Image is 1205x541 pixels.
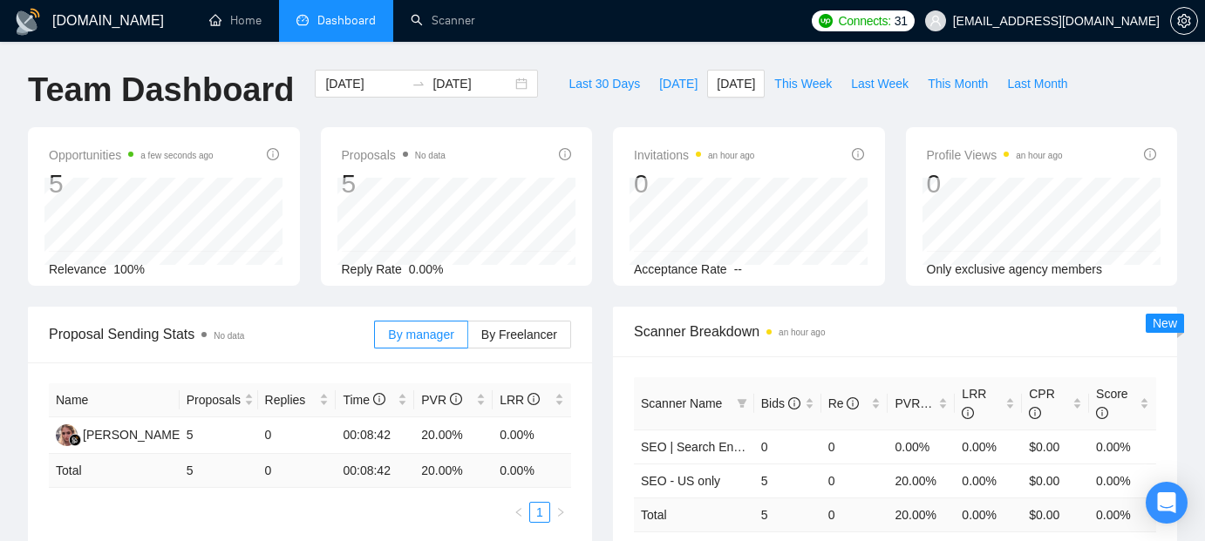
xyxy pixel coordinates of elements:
[1170,14,1198,28] a: setting
[113,262,145,276] span: 100%
[342,167,446,200] div: 5
[336,454,414,488] td: 00:08:42
[847,397,859,409] span: info-circle
[641,474,720,488] a: SEO - US only
[1022,429,1089,463] td: $0.00
[28,70,294,111] h1: Team Dashboard
[49,262,106,276] span: Relevance
[317,13,376,28] span: Dashboard
[895,396,936,410] span: PVR
[180,417,258,454] td: 5
[14,8,42,36] img: logo
[214,331,244,341] span: No data
[821,497,888,531] td: 0
[343,393,385,407] span: Time
[69,434,81,446] img: gigradar-bm.png
[1096,387,1128,420] span: Score
[821,429,888,463] td: 0
[493,454,571,488] td: 0.00 %
[411,13,475,28] a: searchScanner
[634,497,754,531] td: Total
[414,454,493,488] td: 20.00 %
[927,262,1103,276] span: Only exclusive agency members
[754,429,821,463] td: 0
[568,74,640,93] span: Last 30 Days
[530,503,549,522] a: 1
[49,167,214,200] div: 5
[180,383,258,417] th: Proposals
[1022,497,1089,531] td: $ 0.00
[481,328,557,342] span: By Freelancer
[1153,316,1177,330] span: New
[841,70,918,98] button: Last Week
[707,70,765,98] button: [DATE]
[415,151,446,160] span: No data
[450,393,462,405] span: info-circle
[895,11,908,30] span: 31
[421,393,462,407] span: PVR
[1007,74,1067,93] span: Last Month
[555,507,566,517] span: right
[737,398,747,409] span: filter
[56,427,183,441] a: KG[PERSON_NAME]
[325,74,405,93] input: Start date
[955,463,1022,497] td: 0.00%
[1170,7,1198,35] button: setting
[1144,148,1156,160] span: info-circle
[528,393,540,405] span: info-circle
[634,321,1156,342] span: Scanner Breakdown
[918,70,997,98] button: This Month
[514,507,524,517] span: left
[559,148,571,160] span: info-circle
[852,148,864,160] span: info-circle
[733,390,751,416] span: filter
[267,148,279,160] span: info-circle
[634,167,754,200] div: 0
[819,14,833,28] img: upwork-logo.png
[838,11,890,30] span: Connects:
[765,70,841,98] button: This Week
[409,262,444,276] span: 0.00%
[997,70,1077,98] button: Last Month
[754,463,821,497] td: 5
[717,74,755,93] span: [DATE]
[641,440,757,454] a: SEO | Search Engine
[888,497,955,531] td: 20.00 %
[258,383,337,417] th: Replies
[659,74,698,93] span: [DATE]
[955,429,1022,463] td: 0.00%
[928,74,988,93] span: This Month
[641,396,722,410] span: Scanner Name
[1022,463,1089,497] td: $0.00
[493,417,571,454] td: 0.00%
[388,328,453,342] span: By manager
[1096,407,1108,419] span: info-circle
[140,151,213,160] time: a few seconds ago
[265,390,317,409] span: Replies
[734,262,742,276] span: --
[779,328,825,337] time: an hour ago
[559,70,650,98] button: Last 30 Days
[888,463,955,497] td: 20.00%
[774,74,832,93] span: This Week
[1146,482,1188,524] div: Open Intercom Messenger
[83,425,183,444] div: [PERSON_NAME]
[851,74,909,93] span: Last Week
[955,497,1022,531] td: 0.00 %
[373,393,385,405] span: info-circle
[929,15,942,27] span: user
[296,14,309,26] span: dashboard
[550,502,571,523] li: Next Page
[788,397,800,409] span: info-circle
[821,463,888,497] td: 0
[708,151,754,160] time: an hour ago
[209,13,262,28] a: homeHome
[49,323,374,345] span: Proposal Sending Stats
[927,167,1063,200] div: 0
[180,454,258,488] td: 5
[49,454,180,488] td: Total
[1089,463,1156,497] td: 0.00%
[962,387,986,420] span: LRR
[258,454,337,488] td: 0
[634,262,727,276] span: Acceptance Rate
